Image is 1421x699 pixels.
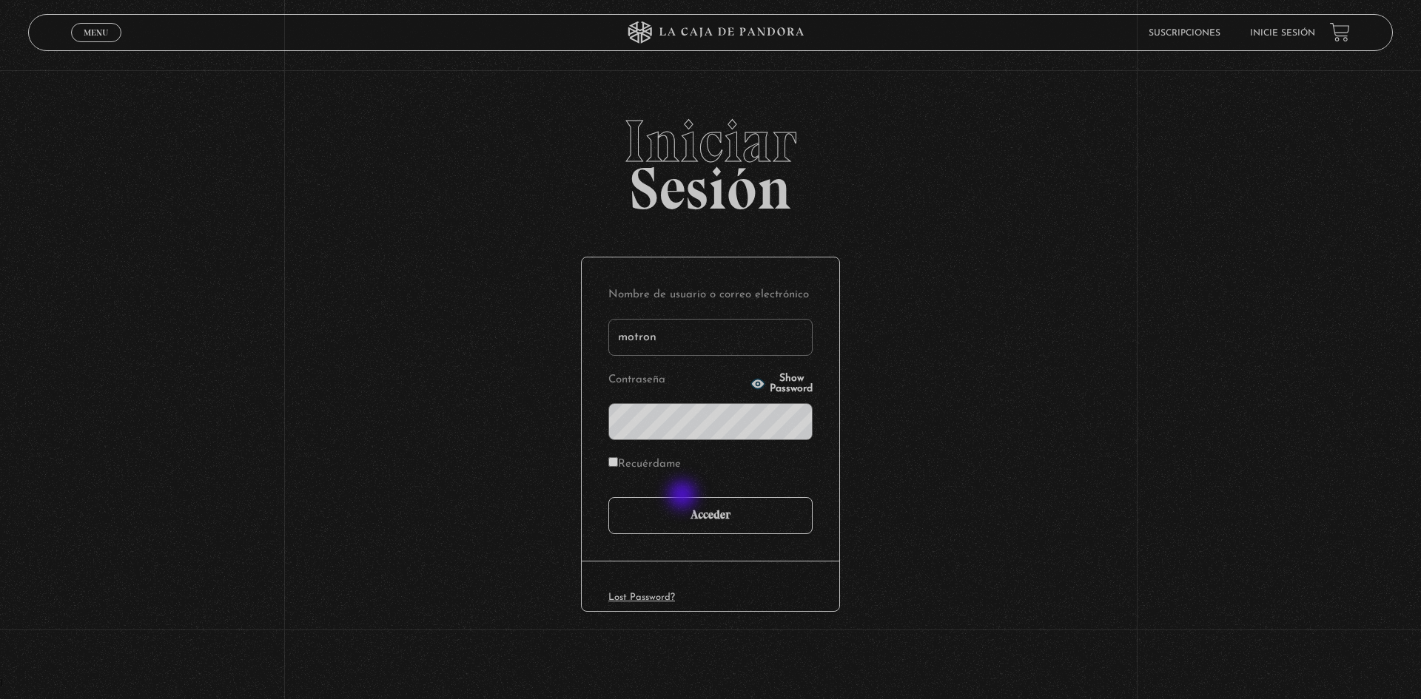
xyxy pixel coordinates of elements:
[608,592,675,602] a: Lost Password?
[1330,22,1350,42] a: View your shopping cart
[79,41,114,51] span: Cerrar
[84,28,108,37] span: Menu
[28,112,1392,206] h2: Sesión
[608,284,813,307] label: Nombre de usuario o correo electrónico
[770,374,813,394] span: Show Password
[1149,29,1220,38] a: Suscripciones
[750,374,813,394] button: Show Password
[608,369,746,392] label: Contraseña
[608,453,681,476] label: Recuérdame
[28,112,1392,171] span: Iniciar
[1250,29,1315,38] a: Inicie sesión
[608,457,618,467] input: Recuérdame
[608,497,813,534] input: Acceder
